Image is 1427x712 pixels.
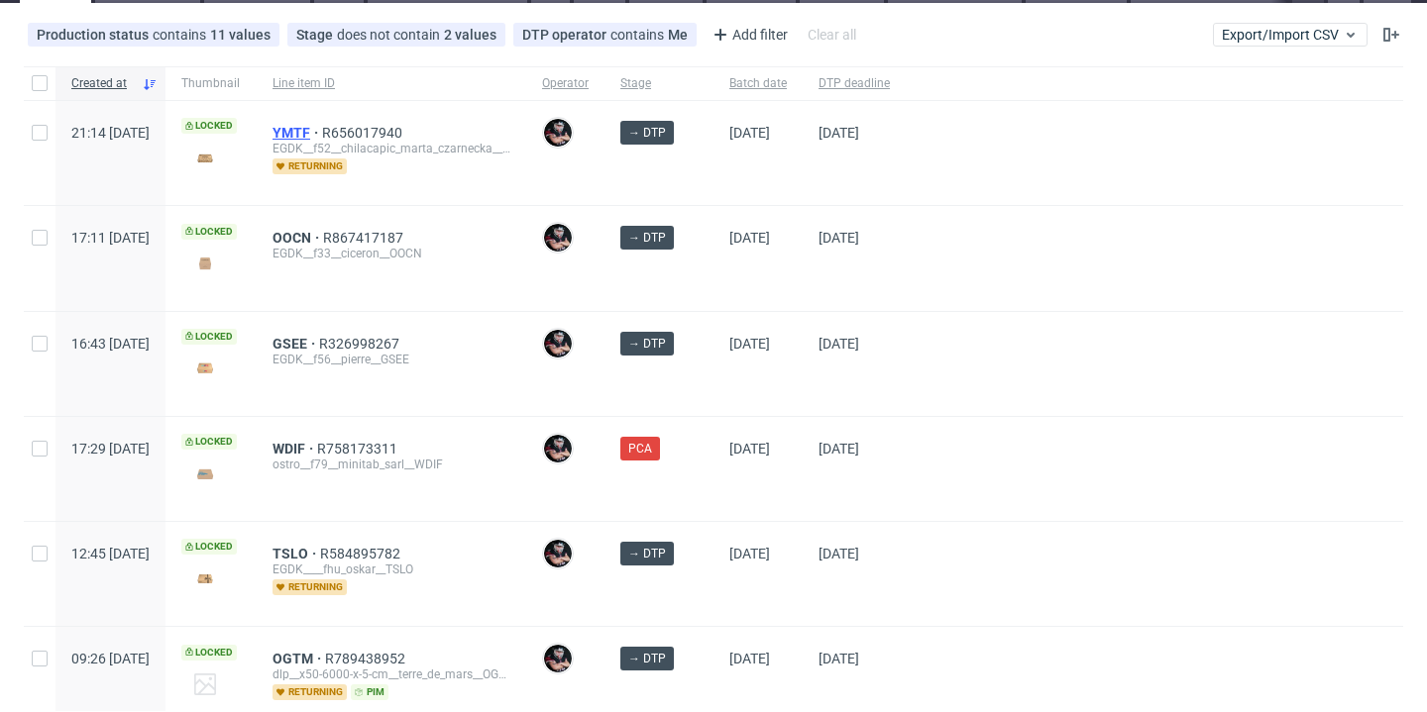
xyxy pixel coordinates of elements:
[544,645,572,672] img: Sylwia Święćkowska
[273,75,510,92] span: Line item ID
[628,124,666,142] span: → DTP
[628,650,666,667] span: → DTP
[819,546,859,561] span: [DATE]
[273,457,510,472] div: ostro__f79__minitab_sarl__WDIF
[610,27,668,43] span: contains
[181,145,229,171] img: version_two_editor_design
[71,75,134,92] span: Created at
[319,336,403,352] a: R326998267
[320,546,404,561] a: R584895782
[273,352,510,367] div: EGDK__f56__pierre__GSEE
[273,651,325,666] a: OGTM
[273,666,510,682] div: dlp__x50-6000-x-5-cm__terre_de_mars__OGTM
[544,330,572,357] img: Sylwia Święćkowska
[628,440,652,458] span: PCA
[729,336,770,352] span: [DATE]
[620,75,698,92] span: Stage
[729,546,770,561] span: [DATE]
[153,27,210,43] span: contains
[322,125,406,141] a: R656017940
[628,335,666,353] span: → DTP
[71,125,150,141] span: 21:14 [DATE]
[71,336,150,352] span: 16:43 [DATE]
[1213,23,1368,47] button: Export/Import CSV
[729,75,787,92] span: Batch date
[181,250,229,276] img: version_two_editor_design
[273,546,320,561] a: TSLO
[337,27,444,43] span: does not contain
[273,230,323,246] a: OOCN
[273,246,510,261] div: EGDK__f33__ciceron__OOCN
[729,230,770,246] span: [DATE]
[181,645,237,661] span: Locked
[181,118,237,134] span: Locked
[71,651,150,666] span: 09:26 [DATE]
[273,441,317,457] a: WDIF
[181,224,237,240] span: Locked
[181,329,237,345] span: Locked
[804,21,860,49] div: Clear all
[273,141,510,156] div: EGDK__f52__chilacapic_marta_czarnecka__YMTF
[273,125,322,141] a: YMTF
[522,27,610,43] span: DTP operator
[729,441,770,457] span: [DATE]
[181,434,237,450] span: Locked
[273,579,347,595] span: returning
[273,561,510,577] div: EGDK____fhu_oskar__TSLO
[181,539,237,555] span: Locked
[819,125,859,141] span: [DATE]
[544,119,572,147] img: Sylwia Święćkowska
[210,27,271,43] div: 11 values
[181,460,229,487] img: version_two_editor_design
[628,545,666,562] span: → DTP
[544,224,572,252] img: Sylwia Święćkowska
[323,230,407,246] a: R867417187
[71,546,150,561] span: 12:45 [DATE]
[668,27,688,43] div: Me
[544,540,572,567] img: Sylwia Święćkowska
[819,230,859,246] span: [DATE]
[71,230,150,246] span: 17:11 [DATE]
[542,75,589,92] span: Operator
[819,651,859,666] span: [DATE]
[819,336,859,352] span: [DATE]
[729,125,770,141] span: [DATE]
[71,441,150,457] span: 17:29 [DATE]
[181,355,229,381] img: version_two_editor_design.png
[325,651,409,666] a: R789438952
[1222,27,1359,43] span: Export/Import CSV
[819,441,859,457] span: [DATE]
[181,75,241,92] span: Thumbnail
[444,27,496,43] div: 2 values
[37,27,153,43] span: Production status
[544,435,572,462] img: Sylwia Święćkowska
[819,75,890,92] span: DTP deadline
[628,229,666,247] span: → DTP
[273,684,347,700] span: returning
[296,27,337,43] span: Stage
[273,336,319,352] a: GSEE
[317,441,401,457] a: R758173311
[705,19,792,51] div: Add filter
[273,158,347,174] span: returning
[351,684,388,700] span: pim
[181,565,229,592] img: version_two_editor_design
[729,651,770,666] span: [DATE]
